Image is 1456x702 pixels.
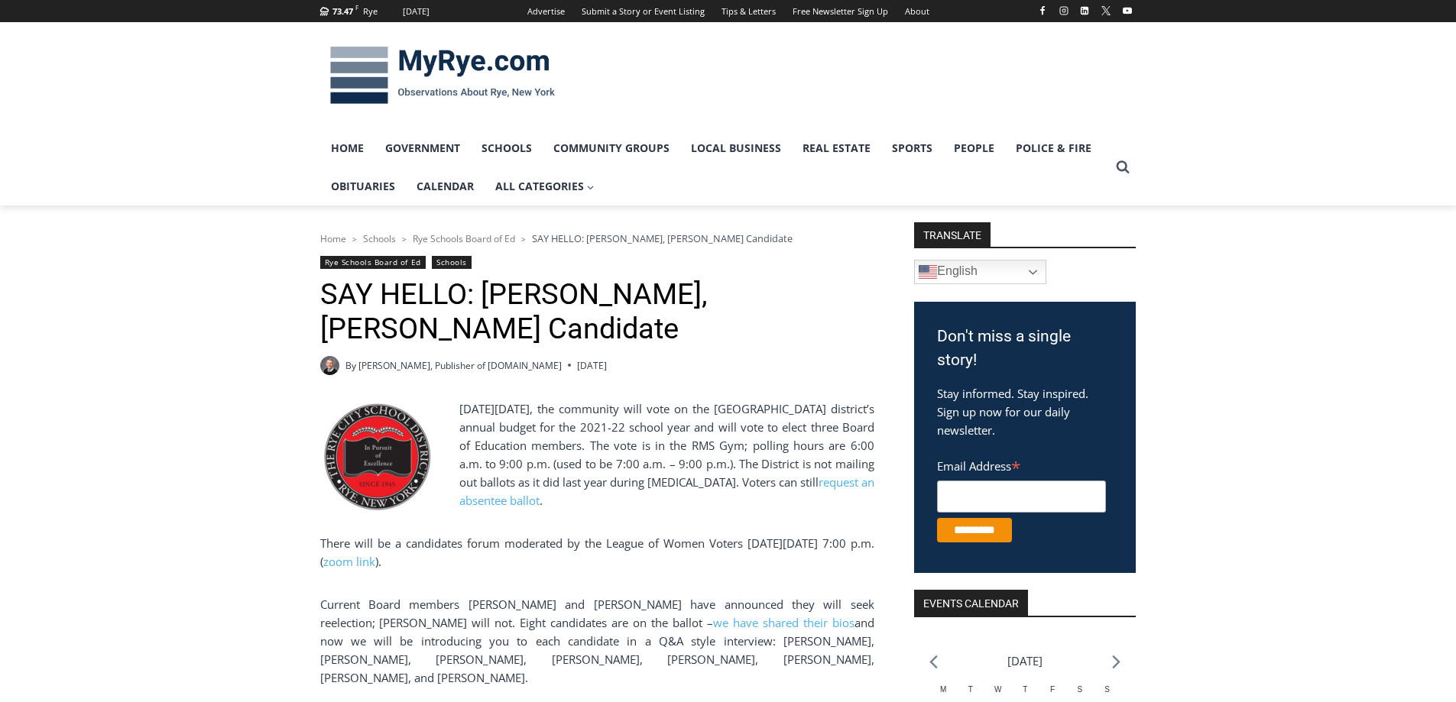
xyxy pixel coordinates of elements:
span: > [521,234,526,244]
a: Obituaries [320,167,406,205]
span: > [352,234,357,244]
a: request an absentee ballot [459,474,874,508]
time: [DATE] [577,358,607,373]
a: All Categories [485,167,605,205]
a: zoom link [323,554,375,569]
a: X [1097,2,1115,20]
p: Stay informed. Stay inspired. Sign up now for our daily newsletter. [937,384,1113,439]
a: Schools [471,129,543,167]
span: W [994,685,1001,694]
a: Rye Schools Board of Ed [320,256,426,269]
strong: TRANSLATE [914,222,991,247]
span: F [355,3,358,11]
a: Government [375,129,471,167]
a: People [943,129,1005,167]
span: 73.47 [332,5,353,17]
a: Police & Fire [1005,129,1102,167]
div: Rye [363,5,378,18]
label: Email Address [937,451,1106,478]
a: Rye Schools Board of Ed [413,232,515,245]
img: en [919,263,937,281]
li: [DATE] [1007,651,1043,671]
a: Local Business [680,129,792,167]
a: English [914,260,1046,284]
a: Next month [1112,655,1120,669]
nav: Breadcrumbs [320,231,874,246]
h1: SAY HELLO: [PERSON_NAME], [PERSON_NAME] Candidate [320,277,874,347]
button: View Search Form [1109,154,1137,181]
h2: Events Calendar [914,590,1028,616]
a: Home [320,129,375,167]
span: M [940,685,946,694]
a: Calendar [406,167,485,205]
a: Real Estate [792,129,881,167]
a: Instagram [1055,2,1073,20]
span: T [1023,685,1027,694]
img: The Rye City School District logo [320,400,435,514]
a: Previous month [929,655,938,669]
span: SAY HELLO: [PERSON_NAME], [PERSON_NAME] Candidate [532,231,793,245]
span: T [968,685,973,694]
a: Facebook [1033,2,1052,20]
span: By [345,358,356,373]
a: Sports [881,129,943,167]
a: Linkedin [1075,2,1094,20]
p: There will be a candidates forum moderated by the League of Women Voters [DATE][DATE] 7:00 p.m. ( ). [320,534,874,571]
nav: Primary Navigation [320,129,1109,206]
p: [DATE][DATE], the community will vote on the [GEOGRAPHIC_DATA] district’s annual budget for the 2... [320,400,874,510]
a: Schools [363,232,396,245]
img: MyRye.com [320,36,565,115]
a: Author image [320,356,339,375]
span: F [1050,685,1055,694]
p: Current Board members [PERSON_NAME] and [PERSON_NAME] have announced they will seek reelection; [... [320,595,874,687]
span: S [1077,685,1082,694]
span: S [1104,685,1110,694]
span: > [402,234,407,244]
a: we have shared their bios [713,615,854,630]
a: [PERSON_NAME], Publisher of [DOMAIN_NAME] [358,359,562,372]
h3: Don't miss a single story! [937,325,1113,373]
a: Home [320,232,346,245]
span: All Categories [495,178,595,195]
a: Schools [432,256,472,269]
div: [DATE] [403,5,430,18]
a: Community Groups [543,129,680,167]
a: YouTube [1118,2,1137,20]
